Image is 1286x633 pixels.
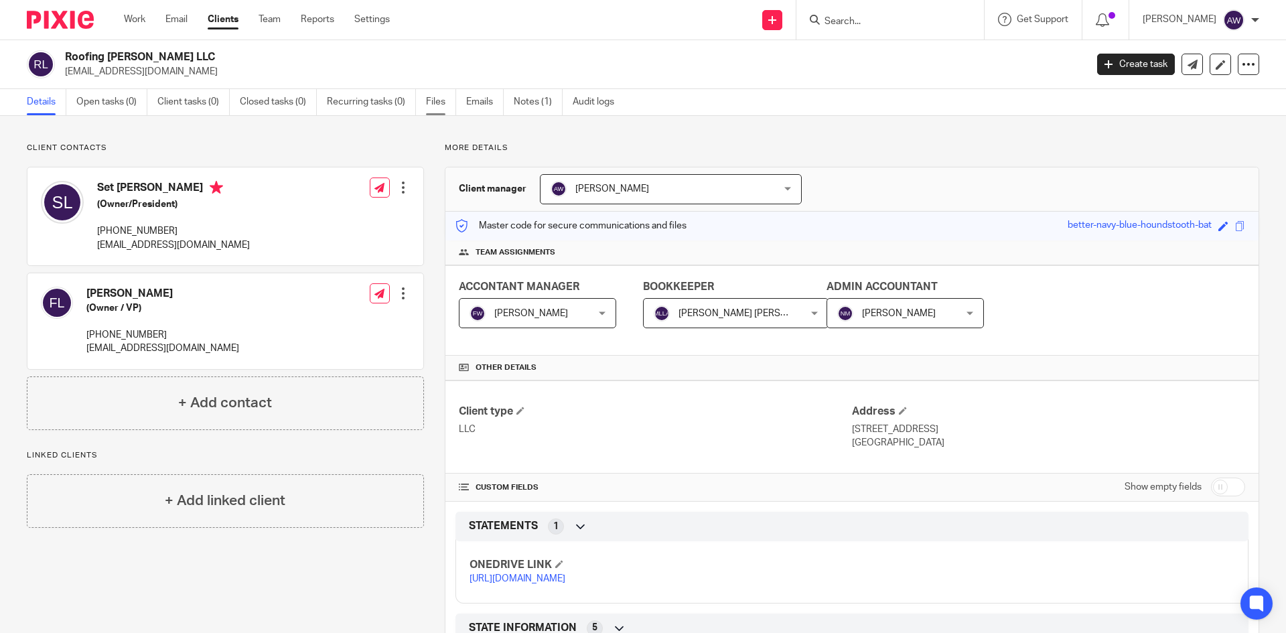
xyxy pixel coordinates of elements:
[827,281,938,292] span: ADMIN ACCOUNTANT
[476,247,555,258] span: Team assignments
[1125,480,1202,494] label: Show empty fields
[1143,13,1216,26] p: [PERSON_NAME]
[41,181,84,224] img: svg%3E
[469,519,538,533] span: STATEMENTS
[476,362,537,373] span: Other details
[837,305,853,322] img: svg%3E
[678,309,828,318] span: [PERSON_NAME] [PERSON_NAME]
[852,405,1245,419] h4: Address
[553,520,559,533] span: 1
[327,89,416,115] a: Recurring tasks (0)
[643,281,714,292] span: BOOKKEEPER
[470,574,565,583] a: [URL][DOMAIN_NAME]
[1223,9,1244,31] img: svg%3E
[97,198,250,211] h5: (Owner/President)
[494,309,568,318] span: [PERSON_NAME]
[459,405,852,419] h4: Client type
[240,89,317,115] a: Closed tasks (0)
[41,287,73,319] img: svg%3E
[86,328,239,342] p: [PHONE_NUMBER]
[65,65,1077,78] p: [EMAIL_ADDRESS][DOMAIN_NAME]
[466,89,504,115] a: Emails
[455,219,687,232] p: Master code for secure communications and files
[27,50,55,78] img: svg%3E
[208,13,238,26] a: Clients
[426,89,456,115] a: Files
[551,181,567,197] img: svg%3E
[178,393,272,413] h4: + Add contact
[301,13,334,26] a: Reports
[573,89,624,115] a: Audit logs
[97,181,250,198] h4: Set [PERSON_NAME]
[165,490,285,511] h4: + Add linked client
[27,143,424,153] p: Client contacts
[86,342,239,355] p: [EMAIL_ADDRESS][DOMAIN_NAME]
[514,89,563,115] a: Notes (1)
[27,11,94,29] img: Pixie
[97,224,250,238] p: [PHONE_NUMBER]
[27,450,424,461] p: Linked clients
[1068,218,1212,234] div: better-navy-blue-houndstooth-bat
[823,16,944,28] input: Search
[259,13,281,26] a: Team
[852,436,1245,449] p: [GEOGRAPHIC_DATA]
[459,423,852,436] p: LLC
[124,13,145,26] a: Work
[575,184,649,194] span: [PERSON_NAME]
[1097,54,1175,75] a: Create task
[459,482,852,493] h4: CUSTOM FIELDS
[459,182,526,196] h3: Client manager
[27,89,66,115] a: Details
[157,89,230,115] a: Client tasks (0)
[86,301,239,315] h5: (Owner / VP)
[852,423,1245,436] p: [STREET_ADDRESS]
[1017,15,1068,24] span: Get Support
[470,558,852,572] h4: ONEDRIVE LINK
[65,50,875,64] h2: Roofing [PERSON_NAME] LLC
[76,89,147,115] a: Open tasks (0)
[862,309,936,318] span: [PERSON_NAME]
[86,287,239,301] h4: [PERSON_NAME]
[654,305,670,322] img: svg%3E
[165,13,188,26] a: Email
[354,13,390,26] a: Settings
[97,238,250,252] p: [EMAIL_ADDRESS][DOMAIN_NAME]
[445,143,1259,153] p: More details
[459,281,579,292] span: ACCONTANT MANAGER
[470,305,486,322] img: svg%3E
[210,181,223,194] i: Primary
